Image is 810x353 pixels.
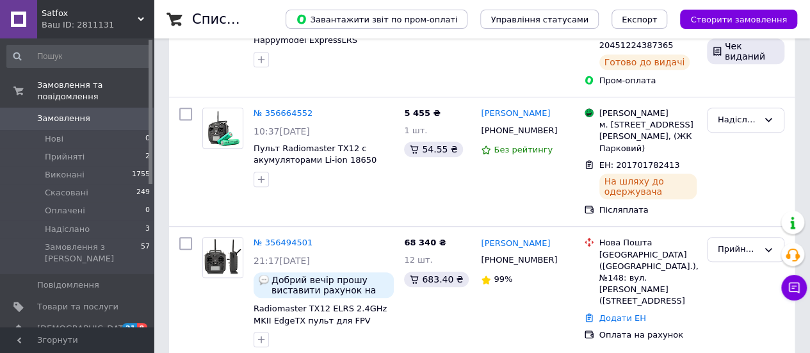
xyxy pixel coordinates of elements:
[599,329,697,341] div: Оплата на рахунок
[37,113,90,124] span: Замовлення
[203,108,243,148] img: Фото товару
[690,15,787,24] span: Створити замовлення
[145,224,150,235] span: 3
[494,274,512,284] span: 99%
[259,275,269,285] img: :speech_balloon:
[145,133,150,145] span: 0
[404,238,446,247] span: 68 340 ₴
[599,108,697,119] div: [PERSON_NAME]
[781,275,807,300] button: Чат з покупцем
[404,142,462,157] div: 54.55 ₴
[490,15,588,24] span: Управління статусами
[45,242,141,265] span: Замовлення з [PERSON_NAME]
[203,238,243,277] img: Фото товару
[718,113,758,127] div: Надіслано
[254,126,310,136] span: 10:37[DATE]
[136,187,150,199] span: 249
[45,133,63,145] span: Нові
[254,24,363,57] a: Модуль передавача Happymodel ExpressLRS ES900TX Max 915MHz 2W
[254,256,310,266] span: 21:17[DATE]
[707,38,784,64] div: Чек виданий
[286,10,467,29] button: Завантажити звіт по пром-оплаті
[599,160,680,170] span: ЕН: 201701782413
[599,313,646,323] a: Додати ЕН
[599,54,690,70] div: Готово до видачі
[599,75,697,86] div: Пром-оплата
[45,151,85,163] span: Прийняті
[599,237,697,249] div: Нова Пошта
[145,205,150,217] span: 0
[622,15,658,24] span: Експорт
[599,119,697,154] div: м. [STREET_ADDRESS][PERSON_NAME], (ЖК Парковий)
[480,10,599,29] button: Управління статусами
[404,272,468,287] div: 683.40 ₴
[6,45,151,68] input: Пошук
[141,242,150,265] span: 57
[404,108,440,118] span: 5 455 ₴
[481,108,550,120] a: [PERSON_NAME]
[37,279,99,291] span: Повідомлення
[599,174,697,199] div: На шляху до одержувача
[37,323,132,334] span: [DEMOGRAPHIC_DATA]
[481,238,550,250] a: [PERSON_NAME]
[271,275,389,295] span: Добрий вечір прошу виставити рахунок на ТОВ Брейвері інвест Код 45015525 та відправити на пошту [...
[202,108,243,149] a: Фото товару
[254,238,312,247] a: № 356494501
[42,8,138,19] span: Satfox
[680,10,797,29] button: Створити замовлення
[137,323,147,334] span: 8
[122,323,137,334] span: 21
[42,19,154,31] div: Ваш ID: 2811131
[254,108,312,118] a: № 356664552
[478,252,560,268] div: [PHONE_NUMBER]
[612,10,668,29] button: Експорт
[404,255,432,265] span: 12 шт.
[45,205,85,217] span: Оплачені
[599,204,697,216] div: Післяплата
[37,79,154,103] span: Замовлення та повідомлення
[145,151,150,163] span: 2
[202,237,243,278] a: Фото товару
[192,12,322,27] h1: Список замовлень
[404,126,427,135] span: 1 шт.
[599,249,697,308] div: [GEOGRAPHIC_DATA] ([GEOGRAPHIC_DATA].), №148: вул. [PERSON_NAME] ([STREET_ADDRESS]
[45,224,90,235] span: Надіслано
[45,187,88,199] span: Скасовані
[667,14,797,24] a: Створити замовлення
[296,13,457,25] span: Завантажити звіт по пром-оплаті
[254,144,378,189] a: Пульт Radiomaster TX12 с акумуляторами Li-ion 18650 2500 мАг 2 шт. ELRS MKII M2 лівий газ FCC FPV...
[45,169,85,181] span: Виконані
[132,169,150,181] span: 1755
[494,145,553,154] span: Без рейтингу
[37,301,118,313] span: Товари та послуги
[254,304,387,349] a: Radiomaster TX12 ELRS 2.4GHz MKII EdgeTX пульт для FPV дрона ліва ручка газу Mode 2 FCC (HP0157.0...
[478,122,560,139] div: [PHONE_NUMBER]
[718,243,758,256] div: Прийнято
